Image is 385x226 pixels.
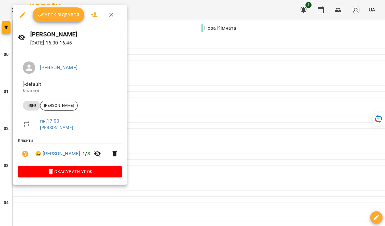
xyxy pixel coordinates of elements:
a: [PERSON_NAME] [40,65,77,70]
button: Візит ще не сплачено. Додати оплату? [18,146,33,161]
p: Кімната [23,88,117,94]
span: [PERSON_NAME] [40,103,77,108]
button: Урок відбувся [33,7,85,22]
span: - default [23,81,42,87]
a: пн , 17:00 [40,118,59,124]
span: 1 [82,151,85,157]
h6: [PERSON_NAME] [30,30,122,39]
p: [DATE] 16:00 - 16:45 [30,39,122,47]
span: Скасувати Урок [23,168,117,175]
div: [PERSON_NAME] [40,101,78,111]
span: Урок відбувся [38,11,80,19]
button: Скасувати Урок [18,166,122,177]
b: / [82,151,90,157]
ul: Клієнти [18,137,122,166]
a: [PERSON_NAME] [40,125,73,130]
a: 😀 [PERSON_NAME] [35,150,80,157]
span: 8 [87,151,90,157]
span: Індив [23,103,40,108]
